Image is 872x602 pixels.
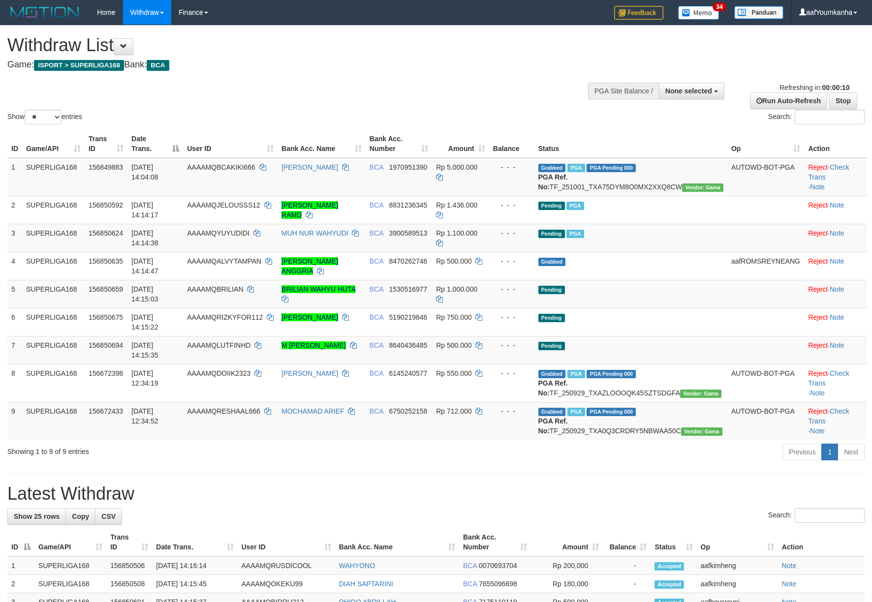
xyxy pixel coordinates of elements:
span: AAAAMQJELOUSSS12 [187,201,260,209]
div: Showing 1 to 9 of 9 entries [7,443,356,456]
td: 6 [7,308,22,336]
a: Reject [808,369,828,377]
th: Op: activate to sort column ascending [727,130,805,158]
a: Note [782,580,797,588]
th: User ID: activate to sort column ascending [238,528,335,556]
td: SUPERLIGA168 [22,336,85,364]
th: Amount: activate to sort column ascending [531,528,603,556]
a: Run Auto-Refresh [750,92,827,109]
div: - - - [493,312,530,322]
span: BCA [370,341,383,349]
h1: Latest Withdraw [7,484,865,504]
span: Rp 750.000 [436,313,471,321]
a: Note [830,313,844,321]
span: AAAAMQALVYTAMPAN [187,257,261,265]
span: BCA [370,407,383,415]
span: CSV [101,512,116,520]
span: Rp 550.000 [436,369,471,377]
td: · [804,196,867,224]
a: CSV [95,508,122,525]
label: Search: [768,110,865,124]
th: Date Trans.: activate to sort column ascending [152,528,237,556]
div: PGA Site Balance / [588,83,659,99]
a: 1 [821,444,838,460]
th: Balance [489,130,534,158]
a: Note [830,257,844,265]
td: · [804,308,867,336]
th: Status [534,130,727,158]
span: [DATE] 12:34:52 [131,407,158,425]
input: Search: [795,110,865,124]
span: [DATE] 14:15:22 [131,313,158,331]
a: Next [838,444,865,460]
a: Note [810,427,825,435]
span: Pending [538,286,565,294]
h1: Withdraw List [7,35,571,55]
span: ISPORT > SUPERLIGA168 [34,60,124,71]
div: - - - [493,256,530,266]
img: Feedback.jpg [614,6,663,20]
a: Check Trans [808,407,849,425]
span: Marked by aafsoycanthlai [566,230,584,238]
span: None selected [665,87,712,95]
div: - - - [493,200,530,210]
th: Status: activate to sort column ascending [651,528,696,556]
th: Bank Acc. Number: activate to sort column ascending [459,528,531,556]
img: panduan.png [734,6,783,19]
span: Rp 712.000 [436,407,471,415]
td: SUPERLIGA168 [22,280,85,308]
img: MOTION_logo.png [7,5,82,20]
td: · · [804,402,867,440]
td: SUPERLIGA168 [22,364,85,402]
span: [DATE] 12:34:19 [131,369,158,387]
td: - [603,575,651,593]
td: aafROMSREYNEANG [727,252,805,280]
span: 156850624 [89,229,123,237]
span: Rp 1.436.000 [436,201,477,209]
a: Reject [808,407,828,415]
span: Copy 1970951390 to clipboard [389,163,428,171]
span: AAAAMQBCAKIKI666 [187,163,255,171]
td: SUPERLIGA168 [22,308,85,336]
td: TF_250929_TXAZLOOOQK45SZTSDGFA [534,364,727,402]
td: SUPERLIGA168 [22,224,85,252]
span: Copy 0070693704 to clipboard [479,562,517,570]
span: Accepted [654,580,684,589]
a: [PERSON_NAME] [281,163,338,171]
td: 4 [7,252,22,280]
td: AAAAMQOKEKU99 [238,575,335,593]
a: Show 25 rows [7,508,66,525]
td: Rp 180,000 [531,575,603,593]
th: Action [778,528,865,556]
a: Note [830,201,844,209]
span: Copy 1530516977 to clipboard [389,285,428,293]
span: Grabbed [538,370,566,378]
span: 156672398 [89,369,123,377]
a: Note [782,562,797,570]
td: 1 [7,556,34,575]
a: Reject [808,163,828,171]
span: Vendor URL: https://trx31.1velocity.biz [682,183,723,192]
span: [DATE] 14:04:08 [131,163,158,181]
td: AUTOWD-BOT-PGA [727,402,805,440]
span: [DATE] 14:14:47 [131,257,158,275]
span: PGA Pending [587,408,636,416]
span: Rp 1.000.000 [436,285,477,293]
span: Copy 8470262746 to clipboard [389,257,428,265]
td: aafkimheng [697,575,778,593]
td: · [804,224,867,252]
td: SUPERLIGA168 [22,252,85,280]
span: Rp 500.000 [436,257,471,265]
span: Copy 3900589513 to clipboard [389,229,428,237]
td: SUPERLIGA168 [22,196,85,224]
strong: 00:00:10 [822,84,849,91]
th: ID: activate to sort column descending [7,528,34,556]
a: Check Trans [808,369,849,387]
span: AAAAMQLUTFINHD [187,341,250,349]
span: BCA [463,562,477,570]
td: · [804,280,867,308]
th: Balance: activate to sort column ascending [603,528,651,556]
span: 156850675 [89,313,123,321]
span: Copy 6145240577 to clipboard [389,369,428,377]
td: · · [804,364,867,402]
